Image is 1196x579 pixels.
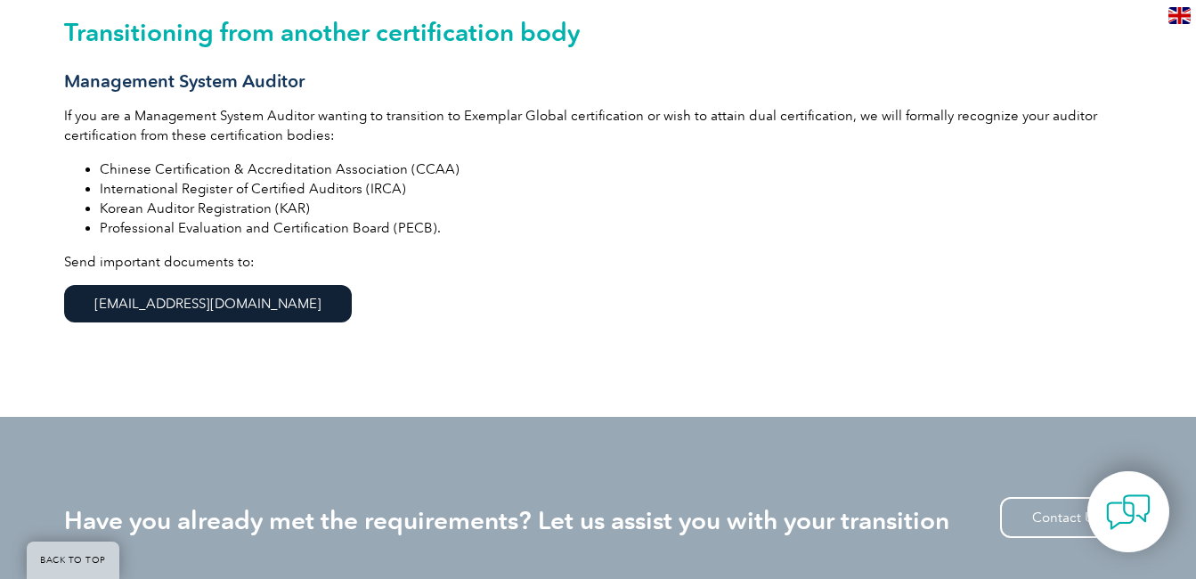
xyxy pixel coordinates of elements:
p: Send important documents to: [64,252,1133,340]
li: International Register of Certified Auditors (IRCA) [100,179,1133,199]
a: [EMAIL_ADDRESS][DOMAIN_NAME] [64,285,352,322]
a: Contact Us [1000,497,1133,538]
li: Chinese Certification & Accreditation Association (CCAA) [100,159,1133,179]
img: en [1168,7,1191,24]
li: Korean Auditor Registration (KAR) [100,199,1133,218]
a: BACK TO TOP [27,542,119,579]
h3: Management System Auditor [64,70,1133,93]
p: If you are a Management System Auditor wanting to transition to Exemplar Global certification or ... [64,106,1133,145]
h2: Have you already met the requirements? Let us assist you with your transition [64,506,1133,534]
img: contact-chat.png [1106,490,1151,534]
li: Professional Evaluation and Certification Board (PECB). [100,218,1133,238]
h2: Transitioning from another certification body [64,18,1133,46]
